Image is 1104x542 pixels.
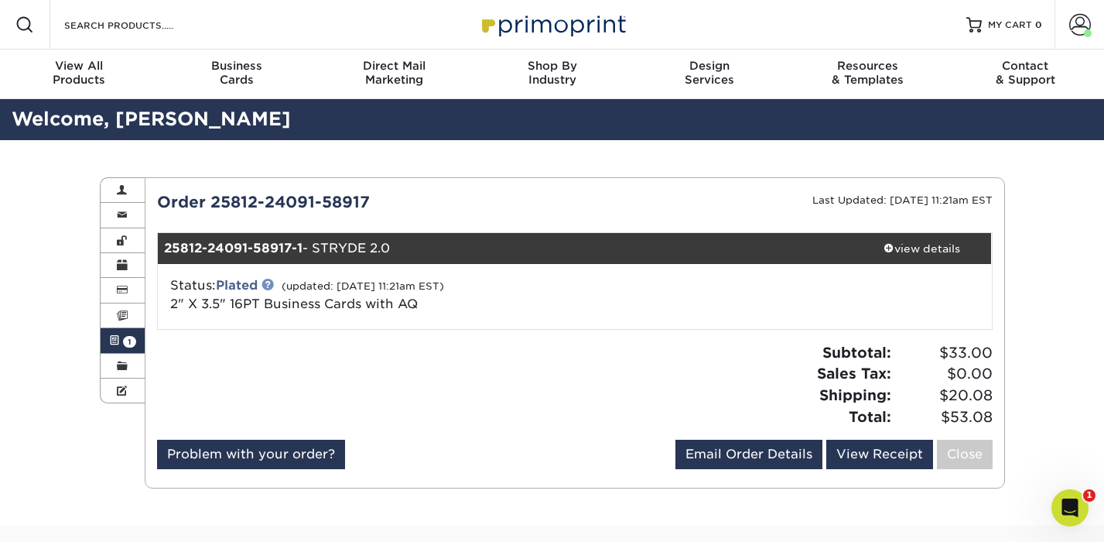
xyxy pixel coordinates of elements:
[826,440,933,469] a: View Receipt
[282,280,444,292] small: (updated: [DATE] 11:21am EST)
[101,328,145,353] a: 1
[631,50,788,99] a: DesignServices
[675,440,822,469] a: Email Order Details
[473,59,631,73] span: Shop By
[475,8,630,41] img: Primoprint
[473,59,631,87] div: Industry
[316,59,473,87] div: Marketing
[1035,19,1042,30] span: 0
[159,276,713,314] div: Status:
[170,297,418,311] a: 2" X 3.5" 16PT Business Cards with AQ
[937,440,993,469] a: Close
[4,495,132,537] iframe: Google Customer Reviews
[157,440,345,469] a: Problem with your order?
[123,336,136,348] span: 1
[473,50,631,99] a: Shop ByIndustry
[822,344,891,361] strong: Subtotal:
[896,406,993,428] span: $53.08
[631,59,788,73] span: Design
[788,50,946,99] a: Resources& Templates
[853,233,992,264] a: view details
[164,241,302,256] strong: 25812-24091-58917-1
[988,19,1032,32] span: MY CART
[819,386,891,403] strong: Shipping:
[946,50,1104,99] a: Contact& Support
[817,365,891,382] strong: Sales Tax:
[158,50,316,99] a: BusinessCards
[1051,489,1089,527] iframe: Intercom live chat
[788,59,946,73] span: Resources
[63,15,214,34] input: SEARCH PRODUCTS.....
[631,59,788,87] div: Services
[812,194,993,206] small: Last Updated: [DATE] 11:21am EST
[946,59,1104,73] span: Contact
[849,408,891,425] strong: Total:
[788,59,946,87] div: & Templates
[896,342,993,364] span: $33.00
[896,363,993,385] span: $0.00
[216,278,258,293] a: Plated
[853,241,992,256] div: view details
[145,190,575,214] div: Order 25812-24091-58917
[1083,489,1095,502] span: 1
[158,233,853,264] div: - STRYDE 2.0
[896,385,993,406] span: $20.08
[316,50,473,99] a: Direct MailMarketing
[946,59,1104,87] div: & Support
[316,59,473,73] span: Direct Mail
[158,59,316,73] span: Business
[158,59,316,87] div: Cards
